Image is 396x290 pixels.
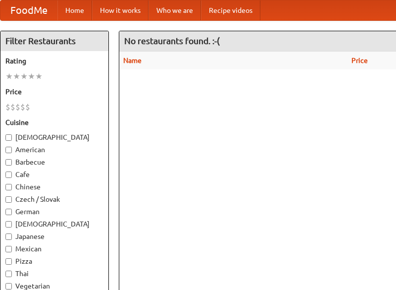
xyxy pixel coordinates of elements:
a: Price [351,57,368,64]
h4: Filter Restaurants [0,31,108,51]
label: Mexican [5,244,103,254]
label: Japanese [5,232,103,241]
li: ★ [5,71,13,82]
input: Thai [5,271,12,277]
label: American [5,145,103,155]
label: German [5,207,103,217]
li: ★ [20,71,28,82]
input: Japanese [5,233,12,240]
h5: Price [5,87,103,97]
a: FoodMe [0,0,57,20]
label: Chinese [5,182,103,192]
input: Mexican [5,246,12,252]
ng-pluralize: No restaurants found. :-( [124,36,220,46]
label: Cafe [5,170,103,179]
input: Czech / Slovak [5,196,12,203]
li: $ [5,102,10,113]
h5: Cuisine [5,117,103,127]
label: Pizza [5,256,103,266]
li: ★ [28,71,35,82]
label: Barbecue [5,157,103,167]
a: Who we are [148,0,201,20]
input: [DEMOGRAPHIC_DATA] [5,221,12,228]
a: How it works [92,0,148,20]
label: [DEMOGRAPHIC_DATA] [5,132,103,142]
label: Thai [5,269,103,279]
label: Czech / Slovak [5,194,103,204]
h5: Rating [5,56,103,66]
label: [DEMOGRAPHIC_DATA] [5,219,103,229]
input: Cafe [5,172,12,178]
a: Name [123,57,142,64]
li: $ [20,102,25,113]
input: Pizza [5,258,12,265]
input: American [5,147,12,153]
li: $ [25,102,30,113]
a: Recipe videos [201,0,260,20]
input: [DEMOGRAPHIC_DATA] [5,134,12,141]
input: German [5,209,12,215]
li: $ [15,102,20,113]
input: Vegetarian [5,283,12,290]
input: Chinese [5,184,12,190]
li: $ [10,102,15,113]
input: Barbecue [5,159,12,166]
li: ★ [35,71,43,82]
li: ★ [13,71,20,82]
a: Home [57,0,92,20]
